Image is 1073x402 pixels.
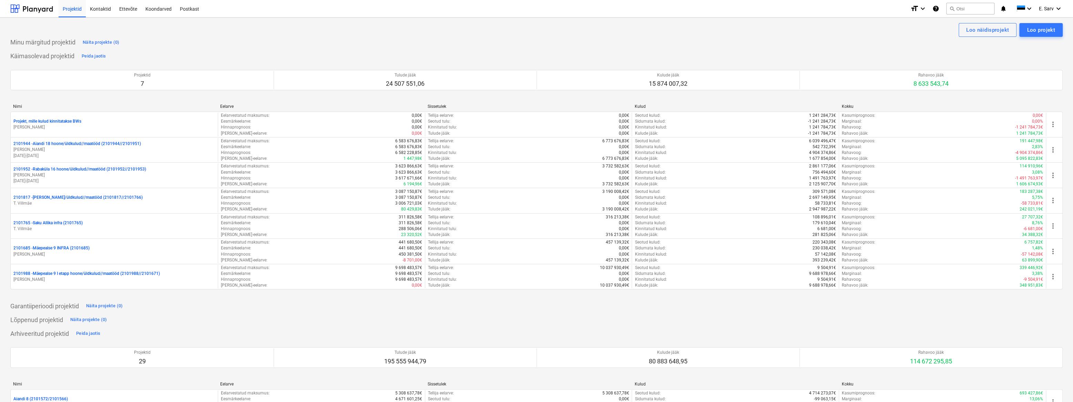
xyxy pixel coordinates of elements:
p: Eesmärkeelarve : [221,195,251,200]
p: 0,00€ [619,124,629,130]
div: Näita projekte (0) [86,302,123,310]
span: more_vert [1049,120,1057,128]
p: Seotud tulu : [428,118,450,124]
p: -1 491 763,97€ [1015,175,1043,181]
p: Kinnitatud kulud : [635,175,667,181]
p: 3 087 150,87€ [395,195,422,200]
p: Marginaal : [842,245,862,251]
p: Marginaal : [842,220,862,226]
p: Kinnitatud kulud : [635,226,667,232]
p: Sidumata kulud : [635,169,665,175]
p: 3 190 008,42€ [602,189,629,195]
p: Tellija eelarve : [428,138,454,144]
p: [PERSON_NAME] [13,172,215,178]
button: Näita projekte (0) [84,300,125,311]
p: Projekt, mille kulud kinnitatakse BWs [13,118,81,124]
p: 311 826,58€ [399,220,422,226]
p: Kinnitatud tulu : [428,150,457,156]
p: 441 680,50€ [399,245,422,251]
p: Kulude jääk : [635,181,658,187]
p: Kulude jääk : [635,156,658,162]
p: Rahavoog : [842,175,862,181]
p: Seotud kulud : [635,163,660,169]
p: [PERSON_NAME]-eelarve : [221,282,267,288]
p: Kulude jääk : [635,206,658,212]
p: 15 874 007,32 [649,80,687,88]
p: Eelarvestatud maksumus : [221,163,269,169]
p: 6 773 676,83€ [602,138,629,144]
p: -1 241 284,73€ [808,118,836,124]
p: 2 125 907,70€ [809,181,836,187]
p: 2 861 177,06€ [809,163,836,169]
p: 8,76% [1032,220,1043,226]
p: Kinnitatud kulud : [635,277,667,282]
p: Tulude jääk : [428,131,450,136]
p: 220 343,08€ [813,239,836,245]
p: 3 732 582,63€ [602,163,629,169]
p: 58 733,81€ [815,200,836,206]
p: 183 287,38€ [1020,189,1043,195]
p: 0,00€ [619,118,629,124]
p: 3 623 866,63€ [395,163,422,169]
div: Kulud [635,104,836,109]
p: Tellija eelarve : [428,239,454,245]
p: Kulude jääk : [635,257,658,263]
p: Eesmärkeelarve : [221,118,251,124]
div: 2101952 -Rabaküla 16 hoone/üldkulud//maatööd (2101952//2101953)[PERSON_NAME][DATE]-[DATE] [13,166,215,184]
p: Marginaal : [842,169,862,175]
p: 179 610,04€ [813,220,836,226]
p: Eelarvestatud maksumus : [221,138,269,144]
div: 2101817 -[PERSON_NAME]/üldkulud//maatööd (2101817//2101766)T. Villmäe [13,195,215,206]
div: Sissetulek [427,104,629,109]
p: 0,00€ [412,113,422,118]
p: -9 504,91€ [1023,277,1043,282]
p: 191 447,98€ [1020,138,1043,144]
p: 542 732,39€ [813,144,836,150]
p: 0,00€ [412,282,422,288]
p: Projektid [134,72,151,78]
p: 242 021,19€ [1020,206,1043,212]
p: 6 194,96€ [403,181,422,187]
p: Hinnaprognoos : [221,277,251,282]
p: Tellija eelarve : [428,113,454,118]
p: 10 037 930,49€ [600,282,629,288]
p: Eesmärkeelarve : [221,245,251,251]
p: -6 681,00€ [1023,226,1043,232]
p: 0,00€ [412,118,422,124]
p: 0,00€ [619,251,629,257]
p: Seotud kulud : [635,113,660,118]
p: 6 583 676,83€ [395,144,422,150]
p: Kasumiprognoos : [842,113,875,118]
p: -1 241 784,73€ [1015,124,1043,130]
button: Peida jaotis [74,328,102,339]
p: 0,00€ [619,113,629,118]
p: 7 [134,80,151,88]
p: 316 213,38€ [605,214,629,220]
p: Kinnitatud tulu : [428,226,457,232]
p: Seotud tulu : [428,195,450,200]
p: Eesmärkeelarve : [221,220,251,226]
div: Peida jaotis [76,330,100,338]
p: 3 006 721,03€ [395,200,422,206]
p: 9 698 483,57€ [395,271,422,277]
p: 9 504,91€ [817,265,836,271]
p: 3,38% [1032,271,1043,277]
p: 8 633 543,74 [913,80,949,88]
p: 2101685 - Mäepealse 9 INFRA (2101685) [13,245,90,251]
p: 281 825,06€ [813,232,836,238]
p: 2101952 - Rabaküla 16 hoone/üldkulud//maatööd (2101952//2101953) [13,166,146,172]
p: Käimasolevad projektid [10,52,74,60]
p: Eelarvestatud maksumus : [221,113,269,118]
span: search [949,6,955,11]
p: Rahavoog : [842,124,862,130]
p: Tellija eelarve : [428,163,454,169]
p: 6 773 676,83€ [602,156,629,162]
p: Hinnaprognoos : [221,150,251,156]
p: [PERSON_NAME] [13,147,215,153]
p: 57 142,08€ [815,251,836,257]
p: Tulude jääk : [428,206,450,212]
p: 63 899,90€ [1022,257,1043,263]
p: Hinnaprognoos : [221,175,251,181]
p: 0,00€ [619,277,629,282]
div: 2101765 -Saku Allika infra (2101765)T. Villmäe [13,220,215,232]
